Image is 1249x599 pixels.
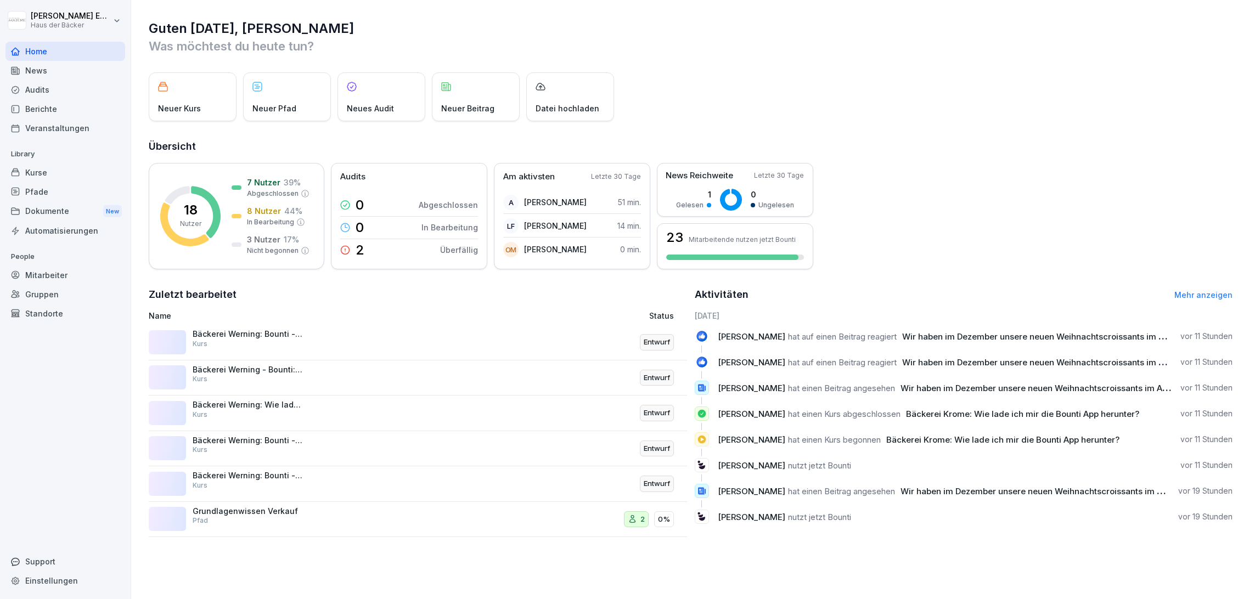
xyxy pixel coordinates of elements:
p: In Bearbeitung [421,222,478,233]
p: 0 [356,221,364,234]
p: Abgeschlossen [419,199,478,211]
span: Bäckerei Krome: Wie lade ich mir die Bounti App herunter? [886,434,1119,445]
p: 39 % [284,177,301,188]
p: Ungelesen [758,200,794,210]
a: Kurse [5,163,125,182]
a: Home [5,42,125,61]
p: Entwurf [644,478,670,489]
a: Pfade [5,182,125,201]
p: Bäckerei Werning: Bounti - Wie wird ein Kurs zugewiesen? [193,329,302,339]
span: hat einen Beitrag angesehen [788,383,895,393]
p: Kurs [193,374,207,384]
div: New [103,205,122,218]
span: [PERSON_NAME] [718,512,785,522]
a: Bäckerei Werning - Bounti: Wie erzeuge ich einen Benutzerbericht?KursEntwurf [149,360,687,396]
p: Nicht begonnen [247,246,299,256]
p: Haus der Bäcker [31,21,111,29]
p: Name [149,310,490,321]
p: 14 min. [617,220,641,231]
a: Mehr anzeigen [1174,290,1233,299]
div: Gruppen [5,285,125,304]
p: Entwurf [644,372,670,383]
h2: Übersicht [149,139,1233,154]
p: 0% [658,514,670,525]
p: Neues Audit [347,103,394,114]
a: Einstellungen [5,571,125,590]
h6: [DATE] [695,310,1233,321]
p: [PERSON_NAME] [524,220,587,231]
p: Grundlagenwissen Verkauf [193,506,302,516]
p: Am aktivsten [503,171,555,183]
p: News Reichweite [666,169,733,182]
p: Kurs [193,445,207,455]
p: Bäckerei Werning: Bounti - Wie erzeuge ich einen Kursbericht? [193,436,302,445]
p: Status [649,310,674,321]
p: 51 min. [618,196,641,208]
span: [PERSON_NAME] [718,486,785,496]
a: Standorte [5,304,125,323]
p: Pfad [193,516,208,525]
p: vor 19 Stunden [1178,485,1233,496]
a: Grundlagenwissen VerkaufPfad20% [149,502,687,538]
a: News [5,61,125,80]
a: Veranstaltungen [5,118,125,138]
p: 18 [184,204,198,217]
a: Bäckerei Werning: Bounti - Wie lege ich Benutzer an?KursEntwurf [149,466,687,502]
a: Mitarbeiter [5,265,125,285]
span: nutzt jetzt Bounti [788,460,851,471]
p: Abgeschlossen [247,189,299,199]
p: Kurs [193,481,207,490]
p: 2 [356,244,364,257]
p: 8 Nutzer [247,205,281,217]
a: Bäckerei Werning: Wie lade ich mir die Bounti App herunter?KursEntwurf [149,395,687,431]
p: Kurs [193,339,207,349]
p: Datei hochladen [536,103,599,114]
p: Bäckerei Werning: Wie lade ich mir die Bounti App herunter? [193,400,302,410]
h2: Aktivitäten [695,287,749,302]
span: hat auf einen Beitrag reagiert [788,331,897,342]
p: Gelesen [676,200,704,210]
p: vor 19 Stunden [1178,511,1233,522]
span: hat einen Kurs abgeschlossen [788,409,901,419]
span: [PERSON_NAME] [718,409,785,419]
p: Bäckerei Werning - Bounti: Wie erzeuge ich einen Benutzerbericht? [193,365,302,375]
p: Überfällig [440,244,478,256]
h3: 23 [666,231,683,244]
p: Audits [340,171,365,183]
div: A [503,195,519,210]
a: Berichte [5,99,125,118]
a: DokumenteNew [5,201,125,222]
p: Library [5,145,125,163]
p: Bäckerei Werning: Bounti - Wie lege ich Benutzer an? [193,471,302,481]
a: Automatisierungen [5,221,125,240]
p: 2 [640,514,645,525]
span: hat einen Kurs begonnen [788,434,881,445]
p: People [5,248,125,265]
span: [PERSON_NAME] [718,383,785,393]
p: 7 Nutzer [247,177,280,188]
span: Bäckerei Krome: Wie lade ich mir die Bounti App herunter? [906,409,1139,419]
p: 0 [356,199,364,212]
div: Dokumente [5,201,125,222]
p: Entwurf [644,408,670,419]
span: hat einen Beitrag angesehen [788,486,895,496]
p: Entwurf [644,337,670,348]
div: Support [5,552,125,571]
p: Kurs [193,410,207,420]
p: vor 11 Stunden [1180,408,1233,419]
a: Bäckerei Werning: Bounti - Wie erzeuge ich einen Kursbericht?KursEntwurf [149,431,687,467]
p: vor 11 Stunden [1180,357,1233,368]
p: Was möchtest du heute tun? [149,37,1233,55]
span: [PERSON_NAME] [718,434,785,445]
p: 0 [751,189,794,200]
div: Audits [5,80,125,99]
p: Neuer Beitrag [441,103,494,114]
p: vor 11 Stunden [1180,331,1233,342]
p: Letzte 30 Tage [591,172,641,182]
